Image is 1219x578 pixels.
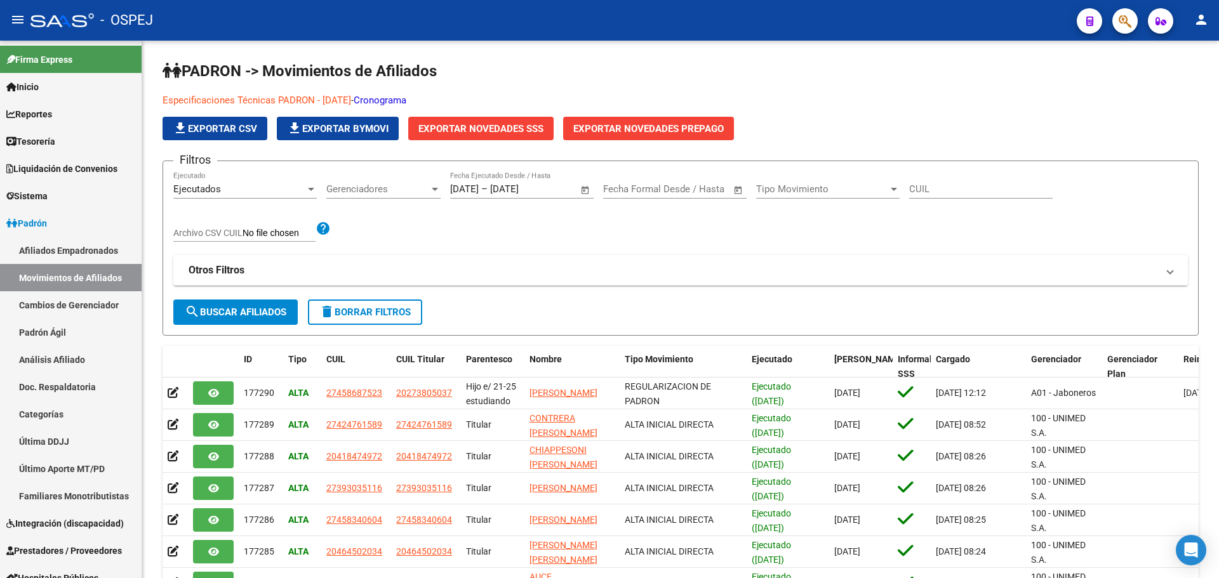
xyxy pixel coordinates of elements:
datatable-header-cell: ID [239,346,283,388]
span: Exportar CSV [173,123,257,135]
span: 100 - UNIMED S.A. [1031,540,1086,565]
mat-icon: search [185,304,200,319]
span: Tipo Movimiento [756,183,888,195]
span: Informable SSS [898,354,942,379]
span: Integración (discapacidad) [6,516,124,530]
datatable-header-cell: Ejecutado [747,346,829,388]
span: 177288 [244,451,274,461]
h3: Filtros [173,151,217,169]
datatable-header-cell: CUIL [321,346,391,388]
span: Gerenciadores [326,183,429,195]
button: Buscar Afiliados [173,299,298,325]
mat-expansion-panel-header: Otros Filtros [173,255,1188,286]
strong: Otros Filtros [189,263,244,277]
span: Ejecutados [173,183,221,195]
span: 27393035116 [326,483,382,493]
strong: ALTA [288,515,309,525]
span: [PERSON_NAME] [530,388,597,398]
span: [DATE] [834,388,860,398]
span: 177289 [244,419,274,430]
span: Titular [466,546,491,556]
span: – [481,183,488,195]
span: Ejecutado [752,354,792,364]
span: [DATE] [834,546,860,556]
span: Titular [466,451,491,461]
span: PADRON -> Movimientos de Afiliados [163,62,437,80]
span: 20464502034 [326,546,382,556]
span: Buscar Afiliados [185,306,286,318]
span: Titular [466,419,491,430]
button: Borrar Filtros [308,299,422,325]
span: [PERSON_NAME] [530,483,597,493]
mat-icon: delete [319,304,335,319]
mat-icon: person [1194,12,1209,27]
datatable-header-cell: Cargado [931,346,1026,388]
span: [DATE] 08:24 [936,546,986,556]
span: 27424761589 [326,419,382,430]
p: - [163,93,987,107]
span: ALTA INICIAL DIRECTA [625,515,714,525]
span: 100 - UNIMED S.A. [1031,476,1086,501]
span: ALTA INICIAL DIRECTA [625,483,714,493]
a: Cronograma [354,95,406,106]
span: Parentesco [466,354,512,364]
input: Fecha inicio [603,183,655,195]
span: Ejecutado ([DATE]) [752,540,791,565]
span: Firma Express [6,53,72,67]
button: Exportar Bymovi [277,117,399,140]
datatable-header-cell: Informable SSS [893,346,931,388]
span: Ejecutado ([DATE]) [752,476,791,501]
span: Padrón [6,216,47,230]
datatable-header-cell: Gerenciador [1026,346,1102,388]
button: Exportar Novedades Prepago [563,117,734,140]
span: 20418474972 [326,451,382,461]
span: 177290 [244,388,274,398]
span: 27424761589 [396,419,452,430]
datatable-header-cell: Fecha Formal [829,346,893,388]
span: 20464502034 [396,546,452,556]
strong: ALTA [288,546,309,556]
span: Ejecutado ([DATE]) [752,381,791,406]
span: Hijo e/ 21-25 estudiando [466,381,516,406]
span: 27458340604 [326,515,382,525]
span: Gerenciador Plan [1107,354,1157,379]
button: Exportar Novedades SSS [408,117,554,140]
span: CHIAPPESONI [PERSON_NAME] [530,445,597,470]
span: 27458687523 [326,388,382,398]
span: ID [244,354,252,364]
span: Ejecutado ([DATE]) [752,508,791,533]
span: 177285 [244,546,274,556]
span: [PERSON_NAME] [PERSON_NAME] [530,540,597,565]
input: Fecha inicio [450,183,479,195]
span: 100 - UNIMED S.A. [1031,413,1086,438]
span: Ejecutado ([DATE]) [752,445,791,470]
span: [DATE] [834,451,860,461]
a: Especificaciones Técnicas PADRON - [DATE] [163,95,351,106]
strong: ALTA [288,483,309,493]
span: Tipo Movimiento [625,354,693,364]
mat-icon: help [316,221,331,236]
datatable-header-cell: Tipo [283,346,321,388]
strong: ALTA [288,388,309,398]
span: [DATE] 12:12 [936,388,986,398]
button: Open calendar [731,183,746,197]
span: 177287 [244,483,274,493]
span: [DATE] 08:26 [936,451,986,461]
strong: ALTA [288,419,309,430]
span: Titular [466,515,491,525]
span: 27458340604 [396,515,452,525]
input: Archivo CSV CUIL [243,228,316,239]
span: Titular [466,483,491,493]
span: Sistema [6,189,48,203]
mat-icon: menu [10,12,25,27]
span: 20418474972 [396,451,452,461]
span: Liquidación de Convenios [6,162,117,176]
span: [DATE] [834,483,860,493]
span: Gerenciador [1031,354,1081,364]
span: Exportar Novedades SSS [418,123,543,135]
span: 20273805037 [396,388,452,398]
datatable-header-cell: Nombre [524,346,620,388]
datatable-header-cell: Gerenciador Plan [1102,346,1178,388]
span: CONTRERA [PERSON_NAME] [530,413,597,438]
span: REGULARIZACION DE PADRON [625,381,711,406]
